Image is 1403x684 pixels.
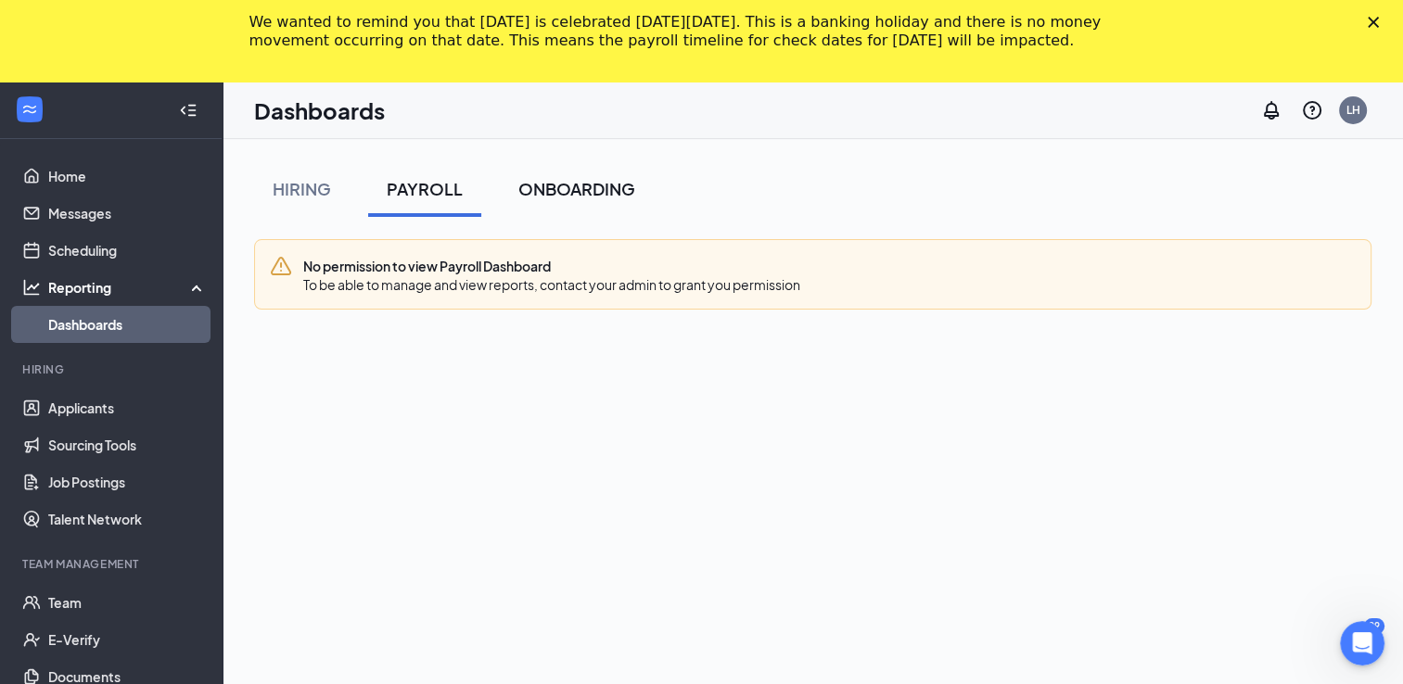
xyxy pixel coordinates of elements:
div: We wanted to remind you that [DATE] is celebrated [DATE][DATE]. This is a banking holiday and the... [249,13,1125,50]
a: Dashboards [48,306,207,343]
div: To be able to manage and view reports, contact your admin to grant you permission [303,275,800,294]
a: Applicants [48,389,207,426]
svg: Collapse [179,101,198,120]
div: Close [1368,17,1386,28]
div: 99 [1364,618,1384,634]
div: No permission to view Payroll Dashboard [303,257,800,275]
svg: Warning [270,255,292,277]
div: ONBOARDING [518,177,635,200]
svg: WorkstreamLogo [20,100,39,119]
a: Home [48,158,207,195]
a: Job Postings [48,463,207,500]
a: Sourcing Tools [48,426,207,463]
div: Hiring [22,361,203,377]
svg: QuestionInfo [1301,99,1323,121]
div: PAYROLL [387,177,463,200]
div: Team Management [22,556,203,572]
h1: Dashboards [254,95,385,126]
div: LH [1346,102,1360,118]
div: Reporting [48,278,208,297]
iframe: Intercom live chat [1340,621,1384,665]
a: Messages [48,195,207,232]
a: Scheduling [48,232,207,269]
svg: Analysis [22,278,41,297]
div: HIRING [273,177,331,200]
a: Team [48,584,207,621]
svg: Notifications [1260,99,1282,121]
a: Talent Network [48,500,207,538]
a: E-Verify [48,621,207,658]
